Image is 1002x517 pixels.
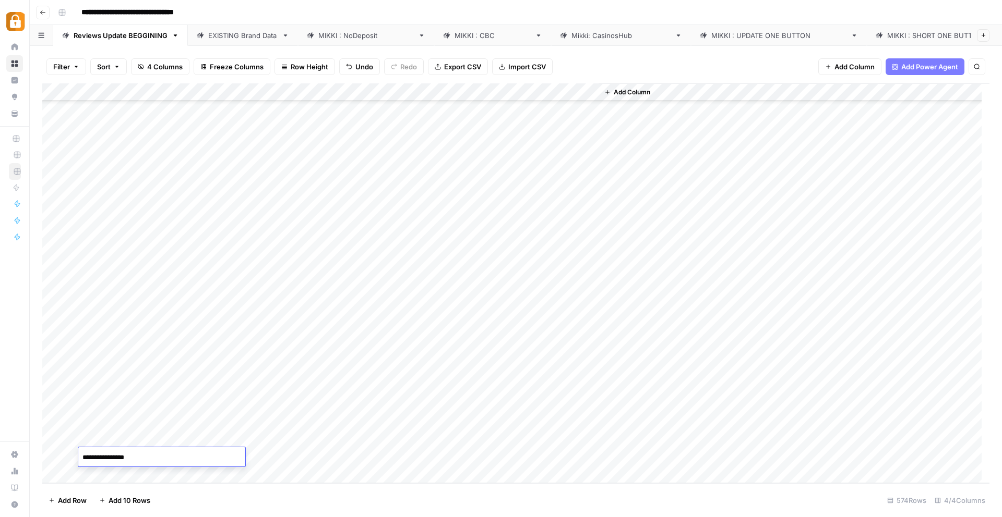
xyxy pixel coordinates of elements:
[6,55,23,72] a: Browse
[444,61,481,72] span: Export CSV
[74,30,168,41] div: Reviews Update BEGGINING
[614,88,650,97] span: Add Column
[6,8,23,34] button: Workspace: Adzz
[571,30,671,41] div: [PERSON_NAME]: CasinosHub
[6,89,23,105] a: Opportunities
[58,495,87,506] span: Add Row
[508,61,546,72] span: Import CSV
[93,492,157,509] button: Add 10 Rows
[886,58,964,75] button: Add Power Agent
[834,61,875,72] span: Add Column
[434,25,551,46] a: [PERSON_NAME] : CBC
[90,58,127,75] button: Sort
[455,30,531,41] div: [PERSON_NAME] : CBC
[298,25,434,46] a: [PERSON_NAME] : NoDeposit
[46,58,86,75] button: Filter
[818,58,881,75] button: Add Column
[384,58,424,75] button: Redo
[53,25,188,46] a: Reviews Update BEGGINING
[6,12,25,31] img: Adzz Logo
[6,72,23,89] a: Insights
[109,495,150,506] span: Add 10 Rows
[901,61,958,72] span: Add Power Agent
[6,496,23,513] button: Help + Support
[42,492,93,509] button: Add Row
[355,61,373,72] span: Undo
[208,30,278,41] div: EXISTING Brand Data
[400,61,417,72] span: Redo
[6,105,23,122] a: Your Data
[275,58,335,75] button: Row Height
[291,61,328,72] span: Row Height
[131,58,189,75] button: 4 Columns
[6,446,23,463] a: Settings
[492,58,553,75] button: Import CSV
[188,25,298,46] a: EXISTING Brand Data
[883,492,931,509] div: 574 Rows
[147,61,183,72] span: 4 Columns
[97,61,111,72] span: Sort
[6,479,23,496] a: Learning Hub
[6,463,23,479] a: Usage
[691,25,867,46] a: [PERSON_NAME] : UPDATE ONE BUTTON
[6,39,23,55] a: Home
[339,58,380,75] button: Undo
[428,58,488,75] button: Export CSV
[711,30,846,41] div: [PERSON_NAME] : UPDATE ONE BUTTON
[318,30,414,41] div: [PERSON_NAME] : NoDeposit
[194,58,270,75] button: Freeze Columns
[53,61,70,72] span: Filter
[551,25,691,46] a: [PERSON_NAME]: CasinosHub
[931,492,989,509] div: 4/4 Columns
[600,85,654,99] button: Add Column
[210,61,264,72] span: Freeze Columns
